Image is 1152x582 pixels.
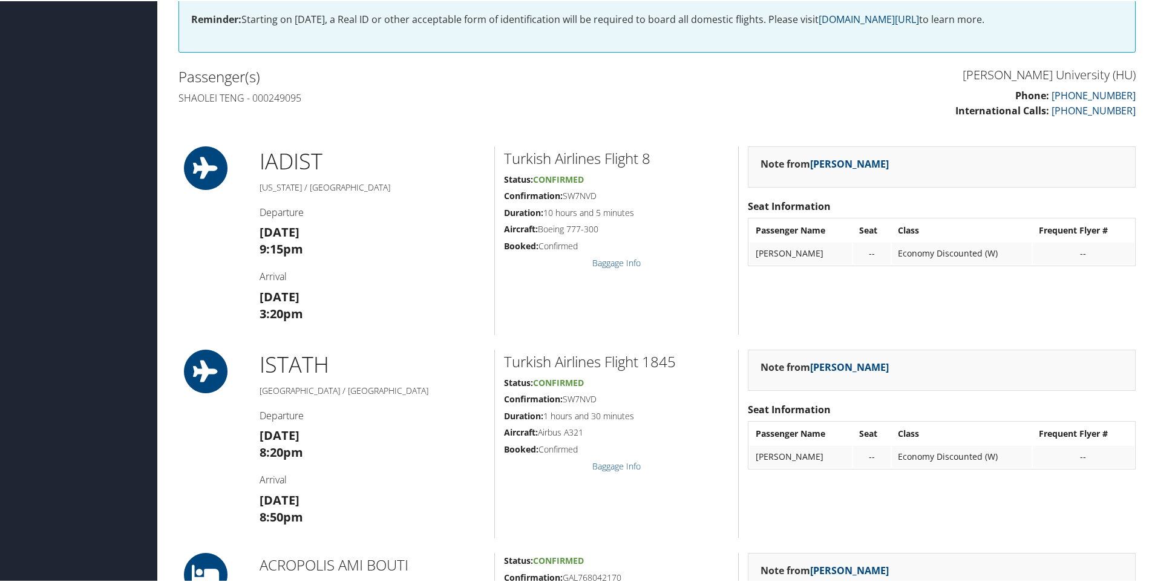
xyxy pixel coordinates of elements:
[260,508,303,524] strong: 8:50pm
[260,491,299,507] strong: [DATE]
[260,384,485,396] h5: [GEOGRAPHIC_DATA] / [GEOGRAPHIC_DATA]
[504,392,563,404] strong: Confirmation:
[504,222,538,234] strong: Aircraft:
[761,563,889,576] strong: Note from
[592,256,641,267] a: Baggage Info
[761,156,889,169] strong: Note from
[748,402,831,415] strong: Seat Information
[750,218,851,240] th: Passenger Name
[191,11,1123,27] p: Starting on [DATE], a Real ID or other acceptable form of identification will be required to boar...
[260,269,485,282] h4: Arrival
[853,422,891,443] th: Seat
[504,222,729,234] h5: Boeing 777-300
[504,409,729,421] h5: 1 hours and 30 minutes
[1033,218,1134,240] th: Frequent Flyer #
[819,11,919,25] a: [DOMAIN_NAME][URL]
[533,554,584,565] span: Confirmed
[504,376,533,387] strong: Status:
[260,145,485,175] h1: IAD IST
[859,247,885,258] div: --
[178,90,648,103] h4: Shaolei Teng - 000249095
[260,408,485,421] h4: Departure
[504,147,729,168] h2: Turkish Airlines Flight 8
[191,11,241,25] strong: Reminder:
[504,409,543,420] strong: Duration:
[504,206,729,218] h5: 10 hours and 5 minutes
[504,442,729,454] h5: Confirmed
[1039,247,1128,258] div: --
[892,445,1032,466] td: Economy Discounted (W)
[955,103,1049,116] strong: International Calls:
[504,442,538,454] strong: Booked:
[1015,88,1049,101] strong: Phone:
[892,422,1032,443] th: Class
[750,445,851,466] td: [PERSON_NAME]
[504,571,563,582] strong: Confirmation:
[892,241,1032,263] td: Economy Discounted (W)
[853,218,891,240] th: Seat
[810,563,889,576] a: [PERSON_NAME]
[810,156,889,169] a: [PERSON_NAME]
[810,359,889,373] a: [PERSON_NAME]
[260,443,303,459] strong: 8:20pm
[178,65,648,86] h2: Passenger(s)
[666,65,1136,82] h3: [PERSON_NAME] University (HU)
[504,392,729,404] h5: SW7NVD
[1039,450,1128,461] div: --
[1033,422,1134,443] th: Frequent Flyer #
[260,348,485,379] h1: IST ATH
[504,554,533,565] strong: Status:
[260,472,485,485] h4: Arrival
[504,189,729,201] h5: SW7NVD
[260,240,303,256] strong: 9:15pm
[260,554,485,574] h2: ACROPOLIS AMI BOUTI
[750,241,851,263] td: [PERSON_NAME]
[260,304,303,321] strong: 3:20pm
[260,204,485,218] h4: Departure
[260,223,299,239] strong: [DATE]
[260,426,299,442] strong: [DATE]
[504,350,729,371] h2: Turkish Airlines Flight 1845
[533,172,584,184] span: Confirmed
[748,198,831,212] strong: Seat Information
[504,172,533,184] strong: Status:
[1052,103,1136,116] a: [PHONE_NUMBER]
[504,425,538,437] strong: Aircraft:
[260,180,485,192] h5: [US_STATE] / [GEOGRAPHIC_DATA]
[1052,88,1136,101] a: [PHONE_NUMBER]
[761,359,889,373] strong: Note from
[592,459,641,471] a: Baggage Info
[504,189,563,200] strong: Confirmation:
[504,206,543,217] strong: Duration:
[892,218,1032,240] th: Class
[504,239,538,250] strong: Booked:
[504,425,729,437] h5: Airbus A321
[750,422,851,443] th: Passenger Name
[859,450,885,461] div: --
[260,287,299,304] strong: [DATE]
[533,376,584,387] span: Confirmed
[504,239,729,251] h5: Confirmed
